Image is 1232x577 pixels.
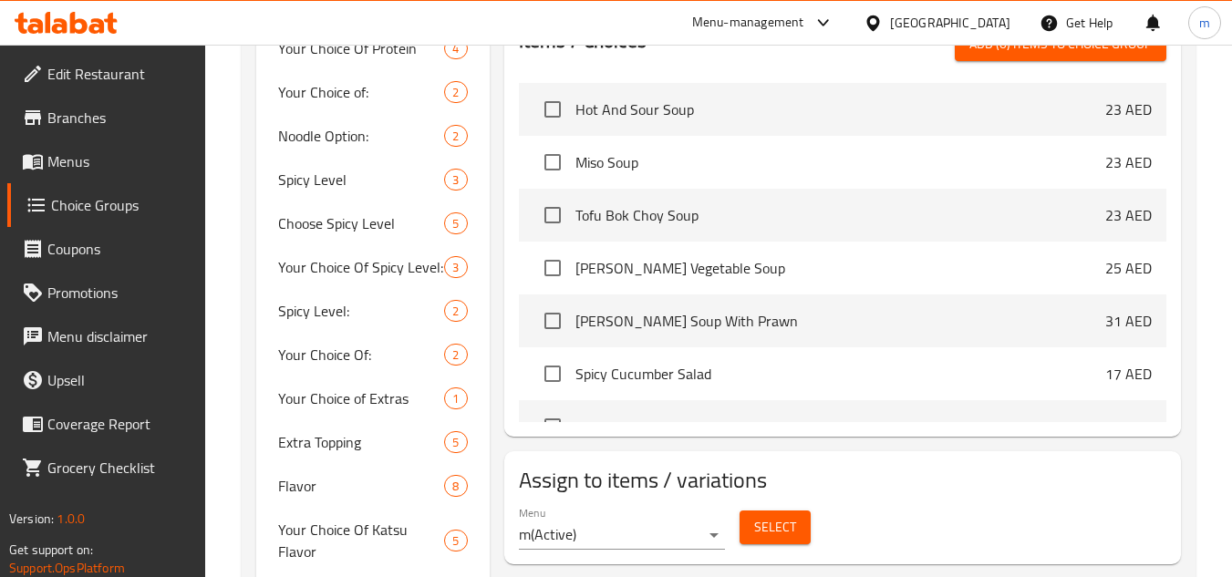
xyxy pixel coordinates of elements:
[256,333,489,376] div: Your Choice Of:2
[278,344,444,366] span: Your Choice Of:
[7,139,206,183] a: Menus
[575,363,1105,385] span: Spicy Cucumber Salad
[278,519,444,562] span: Your Choice Of Katsu Flavor
[445,40,466,57] span: 4
[575,151,1105,173] span: Miso Soup
[256,201,489,245] div: Choose Spicy Level5
[754,516,796,539] span: Select
[1105,204,1152,226] p: 23 AED
[278,169,444,191] span: Spicy Level
[519,507,545,518] label: Menu
[519,27,647,55] h2: Items / Choices
[445,478,466,495] span: 8
[47,63,192,85] span: Edit Restaurant
[278,125,444,147] span: Noodle Option:
[47,369,192,391] span: Upsell
[9,538,93,562] span: Get support on:
[256,420,489,464] div: Extra Topping5
[278,37,444,59] span: Your Choice Of Protein
[7,358,206,402] a: Upsell
[47,107,192,129] span: Branches
[278,387,444,409] span: Your Choice of Extras
[47,238,192,260] span: Coupons
[278,256,444,278] span: Your Choice Of Spicy Level:
[969,33,1152,56] span: Add (0) items to choice group
[890,13,1010,33] div: [GEOGRAPHIC_DATA]
[47,325,192,347] span: Menu disclaimer
[1105,151,1152,173] p: 23 AED
[7,314,206,358] a: Menu disclaimer
[278,431,444,453] span: Extra Topping
[256,376,489,420] div: Your Choice of Extras1
[444,344,467,366] div: Choices
[445,128,466,145] span: 2
[444,37,467,59] div: Choices
[1105,98,1152,120] p: 23 AED
[445,259,466,276] span: 3
[1105,310,1152,332] p: 31 AED
[575,416,1105,438] span: Spicy and Sour Potato Shred Salad
[533,355,572,393] span: Select choice
[519,466,1166,495] h2: Assign to items / variations
[575,98,1105,120] span: Hot And Sour Soup
[444,530,467,551] div: Choices
[533,90,572,129] span: Select choice
[1105,416,1152,438] p: 17 AED
[575,257,1105,279] span: [PERSON_NAME] Vegetable Soup
[256,114,489,158] div: Noodle Option:2
[278,212,444,234] span: Choose Spicy Level
[445,434,466,451] span: 5
[444,125,467,147] div: Choices
[256,508,489,573] div: Your Choice Of Katsu Flavor5
[519,520,725,550] div: m(Active)
[278,81,444,103] span: Your Choice of:
[7,402,206,446] a: Coverage Report
[533,196,572,234] span: Select choice
[444,475,467,497] div: Choices
[444,300,467,322] div: Choices
[444,81,467,103] div: Choices
[533,407,572,446] span: Select choice
[445,346,466,364] span: 2
[7,52,206,96] a: Edit Restaurant
[445,303,466,320] span: 2
[575,204,1105,226] span: Tofu Bok Choy Soup
[444,169,467,191] div: Choices
[256,245,489,289] div: Your Choice Of Spicy Level:3
[575,310,1105,332] span: [PERSON_NAME] Soup With Prawn
[533,249,572,287] span: Select choice
[1105,363,1152,385] p: 17 AED
[47,413,192,435] span: Coverage Report
[47,282,192,304] span: Promotions
[57,507,85,531] span: 1.0.0
[256,70,489,114] div: Your Choice of:2
[7,183,206,227] a: Choice Groups
[278,475,444,497] span: Flavor
[445,390,466,407] span: 1
[47,457,192,479] span: Grocery Checklist
[533,302,572,340] span: Select choice
[7,446,206,489] a: Grocery Checklist
[1105,257,1152,279] p: 25 AED
[445,532,466,550] span: 5
[256,289,489,333] div: Spicy Level:2
[692,12,804,34] div: Menu-management
[47,150,192,172] span: Menus
[256,158,489,201] div: Spicy Level3
[51,194,192,216] span: Choice Groups
[444,387,467,409] div: Choices
[1199,13,1210,33] span: m
[740,510,811,544] button: Select
[256,464,489,508] div: Flavor8
[445,215,466,232] span: 5
[278,300,444,322] span: Spicy Level:
[7,96,206,139] a: Branches
[444,256,467,278] div: Choices
[445,84,466,101] span: 2
[9,507,54,531] span: Version:
[7,271,206,314] a: Promotions
[445,171,466,189] span: 3
[444,431,467,453] div: Choices
[256,26,489,70] div: Your Choice Of Protein4
[444,212,467,234] div: Choices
